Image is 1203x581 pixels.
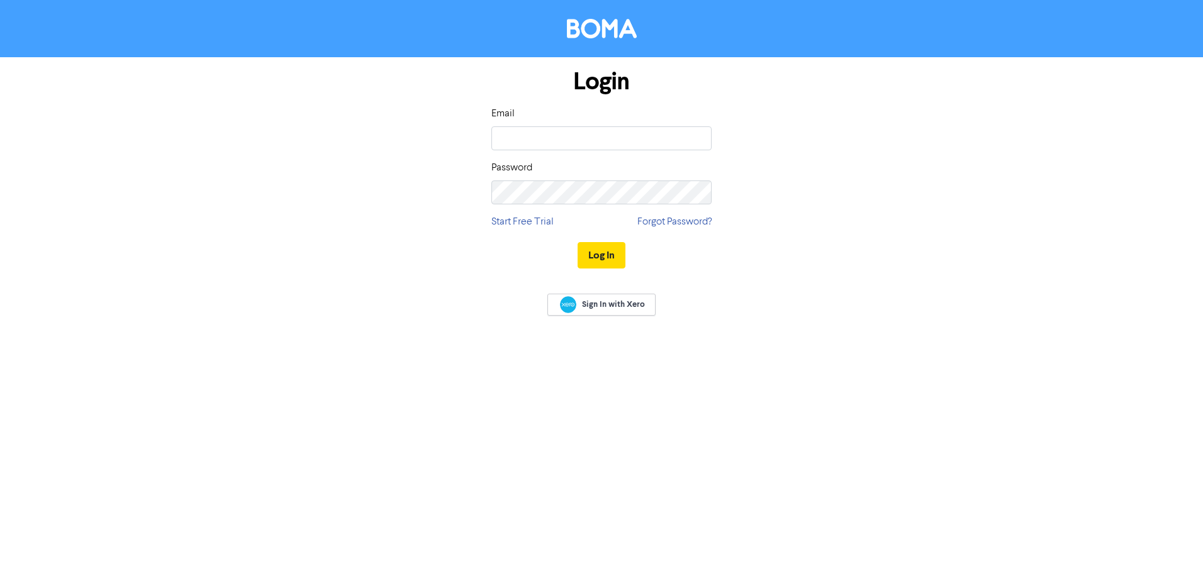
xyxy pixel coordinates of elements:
[547,294,656,316] a: Sign In with Xero
[582,299,645,310] span: Sign In with Xero
[637,214,712,230] a: Forgot Password?
[491,106,515,121] label: Email
[560,296,576,313] img: Xero logo
[578,242,625,268] button: Log In
[567,19,637,38] img: BOMA Logo
[1140,521,1203,581] iframe: Chat Widget
[491,67,712,96] h1: Login
[491,160,532,175] label: Password
[491,214,554,230] a: Start Free Trial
